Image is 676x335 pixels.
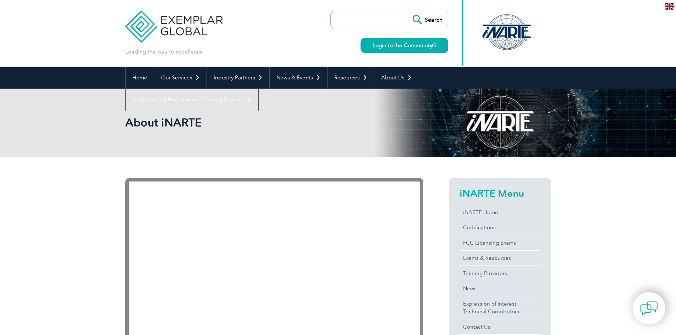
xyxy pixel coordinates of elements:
h2: About iNARTE [125,117,423,128]
img: en [665,3,674,10]
p: Leading the way to excellence [125,48,203,56]
a: Expression of Interest:Technical Contributors [460,296,540,319]
a: Certifications [460,220,540,235]
a: News [460,281,540,296]
input: Search [409,11,448,28]
h2: iNARTE Menu [460,188,540,199]
a: Training Providers [460,266,540,281]
a: Industry Partners [207,67,269,89]
a: FCC Licensing Exams [460,235,540,250]
a: Resources [328,67,374,89]
a: About Us [374,67,419,89]
a: Our Services [154,67,207,89]
a: Find Certified Professional / Training Provider [126,89,258,111]
a: Contact Us [460,319,540,334]
img: contact-chat.png [640,300,658,317]
img: open_square.png [432,43,436,47]
a: iNARTE Home [460,205,540,220]
a: Login to the Community [361,38,448,53]
a: News & Events [270,67,327,89]
a: Exams & Resources [460,251,540,266]
a: Home [126,67,154,89]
